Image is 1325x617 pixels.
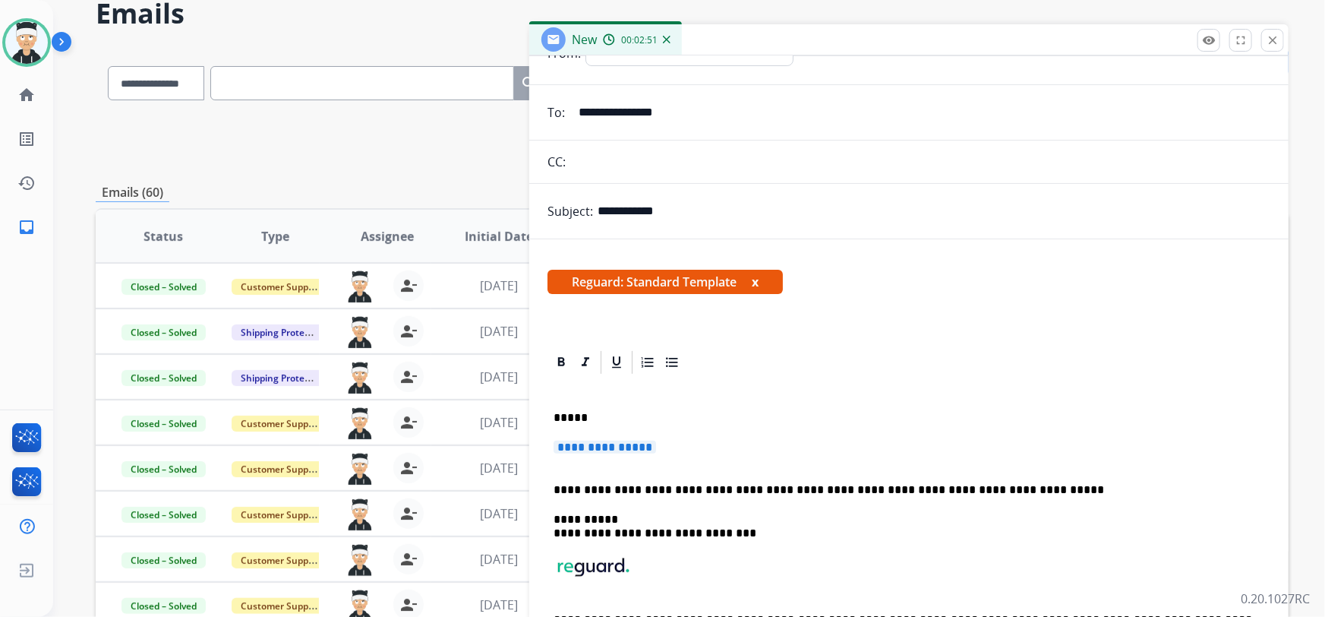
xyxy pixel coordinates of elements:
[621,34,658,46] span: 00:02:51
[661,351,683,374] div: Bullet List
[121,461,206,477] span: Closed – Solved
[345,362,375,394] img: agent-avatar
[399,596,418,614] mat-icon: person_remove
[144,227,183,245] span: Status
[232,461,330,477] span: Customer Support
[1234,33,1248,47] mat-icon: fullscreen
[752,273,759,291] button: x
[574,351,597,374] div: Italic
[399,550,418,568] mat-icon: person_remove
[232,416,330,432] span: Customer Support
[121,279,206,295] span: Closed – Solved
[480,551,518,568] span: [DATE]
[345,316,375,348] img: agent-avatar
[1202,33,1216,47] mat-icon: remove_red_eye
[121,370,206,386] span: Closed – Solved
[399,277,418,295] mat-icon: person_remove
[1241,590,1310,608] p: 0.20.1027RC
[232,279,330,295] span: Customer Support
[480,505,518,522] span: [DATE]
[480,369,518,385] span: [DATE]
[121,416,206,432] span: Closed – Solved
[399,505,418,523] mat-icon: person_remove
[345,453,375,485] img: agent-avatar
[17,130,36,148] mat-icon: list_alt
[5,21,48,64] img: avatar
[232,598,330,614] span: Customer Support
[399,368,418,386] mat-icon: person_remove
[345,407,375,439] img: agent-avatar
[345,271,375,302] img: agent-avatar
[547,153,566,171] p: CC:
[480,323,518,340] span: [DATE]
[361,227,414,245] span: Assignee
[261,227,289,245] span: Type
[399,413,418,432] mat-icon: person_remove
[345,544,375,576] img: agent-avatar
[480,277,518,294] span: [DATE]
[17,86,36,104] mat-icon: home
[1266,33,1279,47] mat-icon: close
[636,351,659,374] div: Ordered List
[605,351,628,374] div: Underline
[232,370,336,386] span: Shipping Protection
[547,270,783,294] span: Reguard: Standard Template
[345,498,375,530] img: agent-avatar
[17,218,36,236] mat-icon: inbox
[121,598,206,614] span: Closed – Solved
[121,324,206,340] span: Closed – Solved
[572,31,597,48] span: New
[465,227,533,245] span: Initial Date
[480,460,518,476] span: [DATE]
[17,174,36,192] mat-icon: history
[96,183,169,202] p: Emails (60)
[547,202,593,220] p: Subject:
[550,351,573,374] div: Bold
[547,103,565,122] p: To:
[520,74,538,93] mat-icon: search
[480,596,518,613] span: [DATE]
[399,322,418,340] mat-icon: person_remove
[232,552,330,568] span: Customer Support
[121,552,206,568] span: Closed – Solved
[232,324,336,340] span: Shipping Protection
[121,507,206,523] span: Closed – Solved
[399,459,418,477] mat-icon: person_remove
[480,414,518,431] span: [DATE]
[232,507,330,523] span: Customer Support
